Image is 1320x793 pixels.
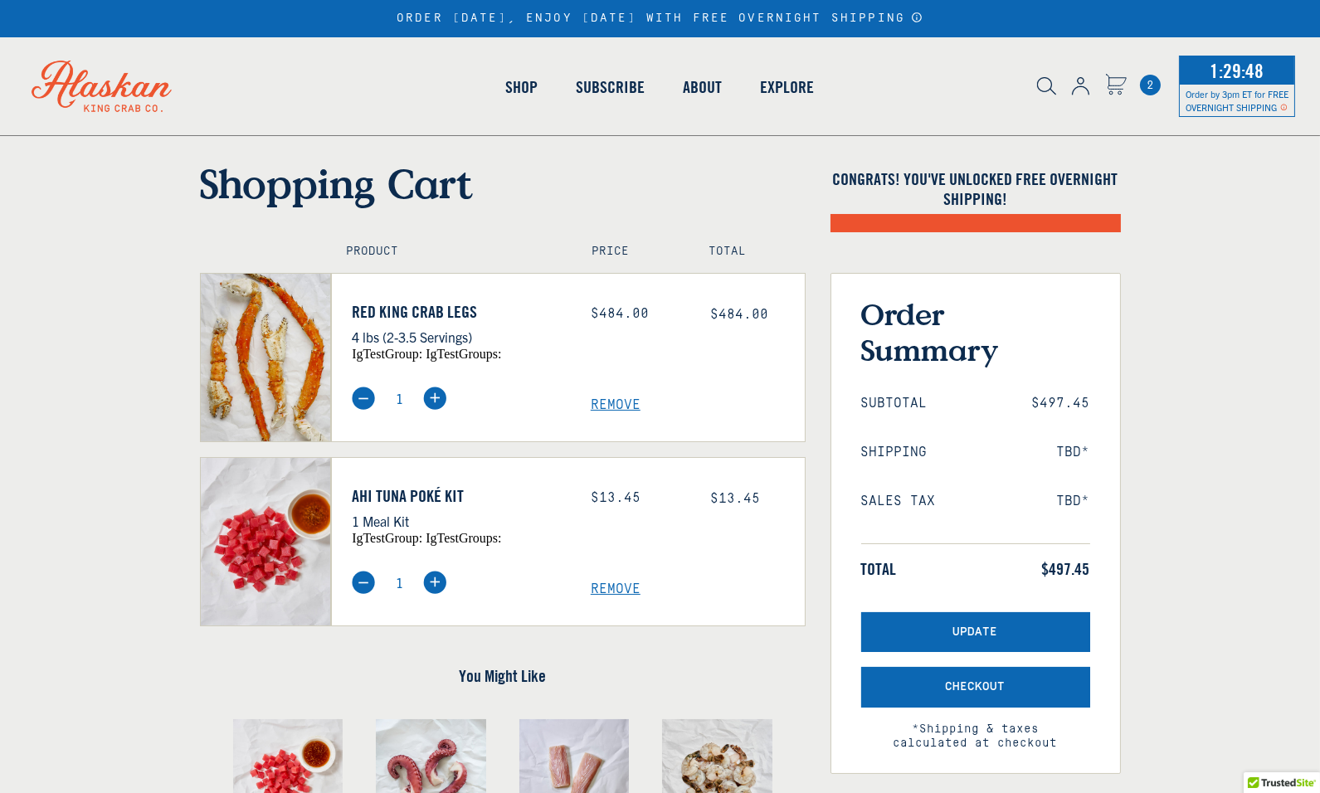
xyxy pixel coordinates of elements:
p: 4 lbs (2-3.5 Servings) [352,326,566,348]
span: Sales Tax [861,494,936,509]
img: search [1037,77,1056,95]
img: Ahi Tuna Poké Kit - 1 Meal Kit [201,458,331,625]
span: Update [953,625,998,640]
h4: Price [592,245,673,259]
img: plus [423,571,446,594]
span: $13.45 [710,491,760,506]
span: igTestGroups: [426,531,501,545]
div: ORDER [DATE], ENJOY [DATE] WITH FREE OVERNIGHT SHIPPING [397,12,923,26]
a: Cart [1140,75,1161,95]
a: Subscribe [557,40,664,134]
a: Remove [591,581,805,597]
h3: Order Summary [861,296,1090,367]
h4: Product [346,245,556,259]
img: account [1072,77,1089,95]
div: $484.00 [591,306,685,322]
p: 1 Meal Kit [352,510,566,532]
span: 1:29:48 [1206,54,1268,87]
span: igTestGroup: [352,347,422,361]
img: Alaskan King Crab Co. logo [8,37,195,135]
button: Checkout [861,667,1090,708]
span: Total [861,559,897,579]
a: Ahi Tuna Poké Kit [352,486,566,506]
span: $497.45 [1042,559,1090,579]
img: plus [423,387,446,410]
h4: Congrats! You've unlocked FREE OVERNIGHT SHIPPING! [830,169,1121,209]
div: $13.45 [591,490,685,506]
span: igTestGroup: [352,531,422,545]
span: $497.45 [1032,396,1090,411]
a: Cart [1105,74,1127,98]
span: *Shipping & taxes calculated at checkout [861,708,1090,751]
h4: Total [709,245,790,259]
img: minus [352,571,375,594]
img: Red King Crab Legs - 4 lbs (2-3.5 Servings) [201,274,331,441]
img: minus [352,387,375,410]
a: Shop [486,40,557,134]
span: Checkout [946,680,1006,694]
span: Shipping Notice Icon [1280,101,1288,113]
span: Order by 3pm ET for FREE OVERNIGHT SHIPPING [1186,88,1288,113]
span: igTestGroups: [426,347,501,361]
a: Remove [591,397,805,413]
span: Subtotal [861,396,928,411]
h4: You Might Like [200,666,806,686]
a: Red King Crab Legs [352,302,566,322]
span: Shipping [861,445,928,460]
button: Update [861,612,1090,653]
a: Explore [741,40,833,134]
h1: Shopping Cart [200,159,806,207]
a: About [664,40,741,134]
span: $484.00 [710,307,768,322]
span: 2 [1140,75,1161,95]
a: Announcement Bar Modal [911,12,923,23]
